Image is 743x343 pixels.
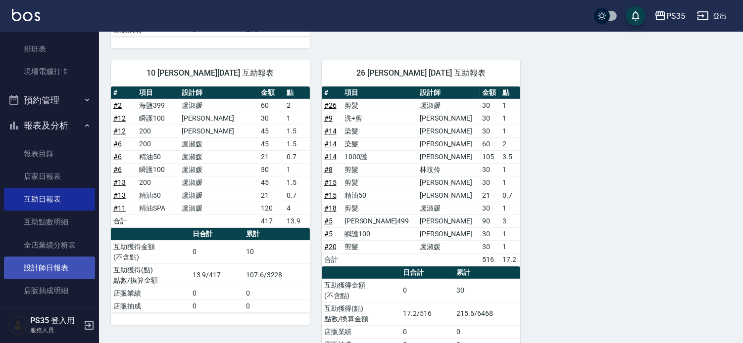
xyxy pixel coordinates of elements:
a: #6 [113,166,122,173]
th: 設計師 [179,86,258,99]
a: 排班表 [4,38,95,60]
th: 設計師 [417,86,480,99]
td: 盧淑媛 [179,189,258,202]
td: 45 [258,176,284,189]
td: 516 [480,253,500,266]
td: 4 [284,202,310,214]
td: 剪髮 [342,176,417,189]
td: 45 [258,137,284,150]
a: #8 [324,166,333,173]
td: 剪髮 [342,240,417,253]
td: 60 [480,137,500,150]
a: #12 [113,127,126,135]
td: 0 [190,300,244,312]
div: PS35 [666,10,685,22]
td: 0 [400,325,454,338]
a: 全店業績分析表 [4,234,95,257]
td: 0 [190,240,244,263]
img: Logo [12,9,40,21]
td: 盧淑媛 [179,137,258,150]
a: 費用分析表 [4,302,95,325]
td: 盧淑媛 [179,176,258,189]
td: 1.5 [284,125,310,137]
td: 30 [480,112,500,125]
table: a dense table [111,86,310,228]
th: 點 [284,86,310,99]
td: 17.2 [500,253,520,266]
a: #14 [324,140,337,148]
th: 點 [500,86,520,99]
td: 30 [480,202,500,214]
td: 染髮 [342,125,417,137]
td: 90 [480,214,500,227]
td: 60 [258,99,284,112]
a: #15 [324,191,337,199]
td: [PERSON_NAME] [417,214,480,227]
td: 1 [284,112,310,125]
a: #6 [113,140,122,148]
td: 瞬護100 [342,227,417,240]
a: #6 [113,153,122,161]
p: 服務人員 [30,326,81,335]
td: 30 [480,240,500,253]
td: 1 [500,112,520,125]
td: 合計 [322,253,342,266]
a: 現場電腦打卡 [4,60,95,83]
a: 報表目錄 [4,142,95,165]
th: 項目 [342,86,417,99]
a: #15 [324,178,337,186]
a: 互助日報表 [4,188,95,211]
td: [PERSON_NAME]499 [342,214,417,227]
a: 互助點數明細 [4,211,95,233]
button: 登出 [693,7,731,25]
td: 1 [500,202,520,214]
table: a dense table [322,86,521,266]
td: 瞬護100 [137,112,179,125]
th: 日合計 [400,266,454,279]
td: 30 [258,112,284,125]
td: 盧淑媛 [179,163,258,176]
a: #14 [324,127,337,135]
td: 店販業績 [322,325,401,338]
td: 盧淑媛 [179,150,258,163]
td: 0 [244,300,310,312]
th: 累計 [244,228,310,241]
td: 海鹽399 [137,99,179,112]
td: 13.9/417 [190,263,244,287]
a: #2 [113,101,122,109]
td: 0 [400,279,454,302]
td: 1 [500,176,520,189]
td: 瞬護100 [137,163,179,176]
button: PS35 [650,6,689,26]
td: 染髮 [342,137,417,150]
td: 1.5 [284,176,310,189]
td: 3 [500,214,520,227]
td: 1 [284,163,310,176]
a: #14 [324,153,337,161]
a: 店家日報表 [4,165,95,188]
td: 2 [500,137,520,150]
td: 盧淑媛 [179,99,258,112]
td: 精油SPA [137,202,179,214]
a: #26 [324,101,337,109]
td: [PERSON_NAME] [417,227,480,240]
td: 盧淑媛 [179,202,258,214]
td: 1 [500,163,520,176]
td: 1.5 [284,137,310,150]
td: 10 [244,240,310,263]
td: 3.5 [500,150,520,163]
td: [PERSON_NAME] [417,150,480,163]
td: 45 [258,125,284,137]
button: save [626,6,645,26]
td: 互助獲得(點) 點數/換算金額 [111,263,190,287]
td: 30 [480,125,500,137]
td: 店販抽成 [111,300,190,312]
td: 剪髮 [342,99,417,112]
td: 精油50 [137,189,179,202]
a: 設計師日報表 [4,257,95,279]
td: 店販業績 [111,287,190,300]
td: 1 [500,99,520,112]
td: 0.7 [500,189,520,202]
a: #13 [113,191,126,199]
img: Person [8,315,28,335]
